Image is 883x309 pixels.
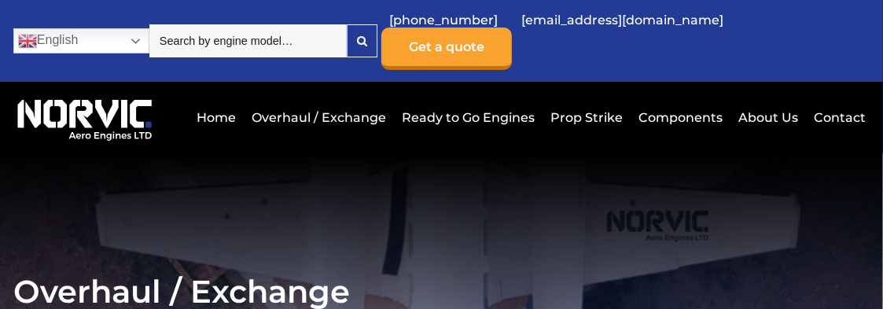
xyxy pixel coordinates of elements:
a: Home [193,98,240,137]
a: About Us [734,98,802,137]
a: Overhaul / Exchange [248,98,390,137]
a: English [13,28,149,53]
a: Contact [810,98,866,137]
a: Prop Strike [546,98,627,137]
img: Norvic Aero Engines logo [13,94,156,142]
img: en [18,31,37,50]
a: Ready to Go Engines [398,98,539,137]
a: [PHONE_NUMBER] [381,1,506,39]
a: Components [635,98,727,137]
a: Get a quote [381,28,512,70]
input: Search by engine model… [149,24,347,57]
a: [EMAIL_ADDRESS][DOMAIN_NAME] [513,1,731,39]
